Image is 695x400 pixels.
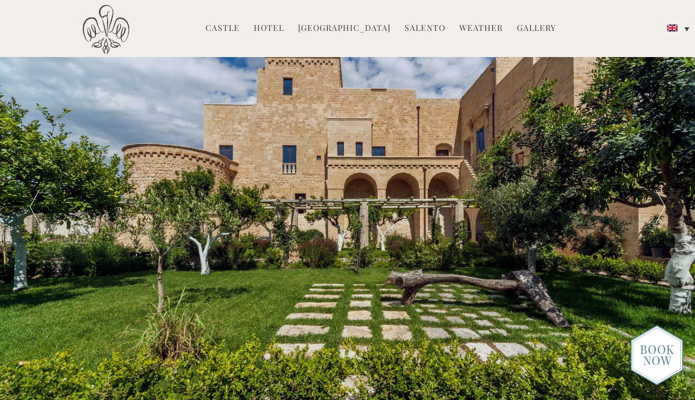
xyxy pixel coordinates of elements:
[298,22,391,36] a: [GEOGRAPHIC_DATA]
[254,22,284,36] a: Hotel
[205,22,240,36] a: Castle
[83,5,129,54] img: Castello di Ugento
[667,24,678,31] img: English
[459,22,503,36] a: Weather
[517,22,556,36] a: Gallery
[630,325,683,385] img: new-booknow.png
[405,22,445,36] a: Salento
